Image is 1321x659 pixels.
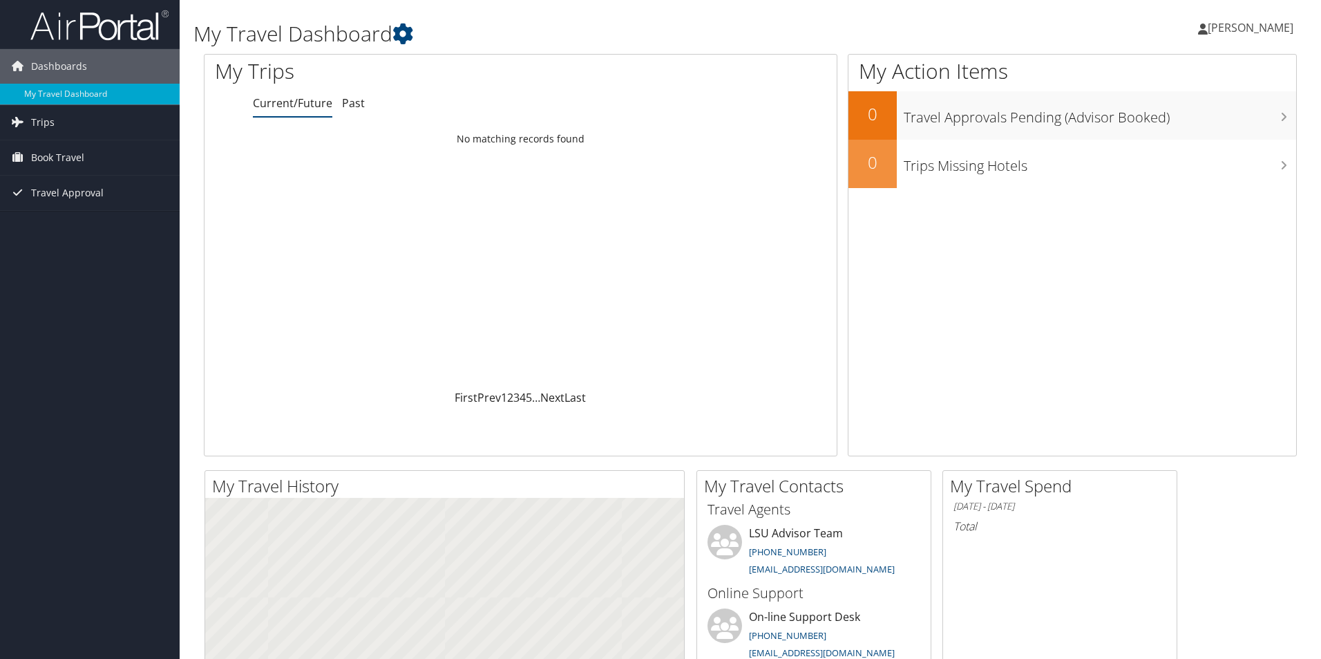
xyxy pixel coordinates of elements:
a: Current/Future [253,95,332,111]
a: Next [540,390,564,405]
a: [PERSON_NAME] [1198,7,1307,48]
h3: Travel Approvals Pending (Advisor Booked) [904,101,1296,127]
a: [PHONE_NUMBER] [749,629,826,642]
a: 1 [501,390,507,405]
a: 0Travel Approvals Pending (Advisor Booked) [848,91,1296,140]
span: Travel Approval [31,176,104,210]
h1: My Trips [215,57,563,86]
h2: My Travel History [212,474,684,498]
a: Prev [477,390,501,405]
h2: 0 [848,102,897,126]
h6: Total [953,519,1166,534]
a: [EMAIL_ADDRESS][DOMAIN_NAME] [749,563,895,575]
a: First [455,390,477,405]
a: 5 [526,390,532,405]
li: LSU Advisor Team [701,525,927,582]
h2: 0 [848,151,897,174]
a: 2 [507,390,513,405]
img: airportal-logo.png [30,9,169,41]
a: Past [342,95,365,111]
h2: My Travel Spend [950,474,1177,498]
h3: Online Support [707,584,920,603]
a: [PHONE_NUMBER] [749,546,826,558]
span: [PERSON_NAME] [1208,20,1293,35]
h2: My Travel Contacts [704,474,931,498]
h1: My Action Items [848,57,1296,86]
h6: [DATE] - [DATE] [953,500,1166,513]
span: … [532,390,540,405]
a: Last [564,390,586,405]
span: Book Travel [31,140,84,175]
h1: My Travel Dashboard [193,19,936,48]
td: No matching records found [205,127,837,151]
span: Dashboards [31,49,87,84]
a: [EMAIL_ADDRESS][DOMAIN_NAME] [749,647,895,659]
a: 3 [513,390,520,405]
a: 4 [520,390,526,405]
span: Trips [31,105,55,140]
h3: Travel Agents [707,500,920,519]
h3: Trips Missing Hotels [904,149,1296,176]
a: 0Trips Missing Hotels [848,140,1296,188]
